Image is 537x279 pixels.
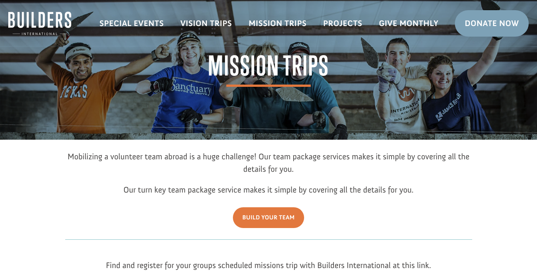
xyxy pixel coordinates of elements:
img: Builders International [8,12,71,35]
span: Our turn key team package service makes it simple by covering all the details for you. [123,185,413,195]
a: Vision Trips [172,12,240,34]
a: Give Monthly [370,12,447,34]
a: Special Events [91,12,172,34]
span: Find and register for your groups scheduled missions trip with Builders International at this link. [106,260,431,270]
span: Mission Trips [208,52,329,87]
a: Donate Now [455,10,529,37]
span: Mobilizing a volunteer team abroad is a huge challenge! Our team package services makes it simple... [67,151,470,174]
a: Mission Trips [240,12,315,34]
a: Build Your Team [233,207,304,228]
a: Projects [315,12,371,34]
